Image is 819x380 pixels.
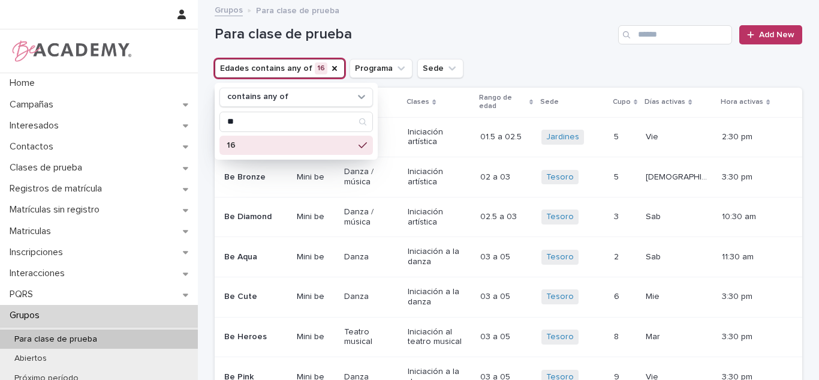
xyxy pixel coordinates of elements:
input: Search [220,112,372,131]
a: Grupos [215,2,243,16]
p: Mini be [297,252,335,262]
p: Iniciación artística [408,127,470,148]
p: [DEMOGRAPHIC_DATA] [646,170,715,182]
p: Días activas [645,95,685,109]
p: contains any of [227,92,288,102]
p: 03 a 05 [480,289,513,302]
p: 2:30 pm [722,132,783,142]
p: 3:30 pm [722,332,783,342]
input: Search [618,25,732,44]
p: 5 [614,130,621,142]
p: Grupos [5,310,49,321]
a: Tesoro [546,292,574,302]
div: Search [219,112,373,132]
p: 02 a 03 [480,170,513,182]
a: Tesoro [546,332,574,342]
p: Sab [646,250,663,262]
p: 3 [614,210,621,222]
h1: Para clase de prueba [215,26,613,43]
p: PQRS [5,289,43,300]
p: Abiertos [5,354,56,364]
p: Inscripciones [5,247,73,258]
p: Mar [646,330,663,342]
span: Add New [759,31,794,39]
p: 01.5 a 02.5 [480,130,524,142]
p: 2 [614,250,621,262]
p: 3:30 pm [722,172,783,182]
p: Iniciación a la danza [408,247,470,267]
p: Danza [344,292,398,302]
p: Interesados [5,120,68,131]
p: 03 a 05 [480,250,513,262]
p: Be Aqua [224,252,287,262]
p: Be Heroes [224,332,287,342]
p: Danza / música [344,207,398,228]
p: Iniciación artística [408,167,470,187]
p: Mini be [297,212,335,222]
p: Iniciación a la danza [408,287,470,307]
p: Mini be [297,332,335,342]
tr: Be SilverMini beDanza / músicaIniciación artística01.5 a 02.501.5 a 02.5 Jardines 55 VieVie 2:30 pm [215,117,802,157]
a: Tesoro [546,252,574,262]
tr: Be CuteMini beDanzaIniciación a la danza03 a 0503 a 05 Tesoro 66 MieMie 3:30 pm [215,277,802,317]
tr: Be BronzeMini beDanza / músicaIniciación artística02 a 0302 a 03 Tesoro 55 [DEMOGRAPHIC_DATA][DEM... [215,157,802,198]
p: 16 [227,141,354,149]
p: 10:30 am [722,212,783,222]
p: Vie [646,130,661,142]
p: Mini be [297,172,335,182]
p: Contactos [5,141,63,152]
p: Danza [344,252,398,262]
p: 5 [614,170,621,182]
img: WPrjXfSUmiLcdUfaYY4Q [10,39,133,63]
a: Add New [739,25,802,44]
p: Mini be [297,292,335,302]
p: Danza / música [344,167,398,187]
button: Sede [417,59,463,78]
button: Edades [215,59,345,78]
p: Campañas [5,99,63,110]
p: Iniciación al teatro musical [408,327,470,348]
p: Mie [646,289,662,302]
p: Be Bronze [224,172,287,182]
p: Rango de edad [479,91,526,113]
p: Iniciación artística [408,207,470,228]
p: 02.5 a 03 [480,210,519,222]
p: 11:30 am [722,252,783,262]
p: 03 a 05 [480,330,513,342]
p: Interacciones [5,268,74,279]
p: Matriculas [5,226,61,237]
p: Sede [540,95,559,109]
p: Clases [407,95,429,109]
p: Para clase de prueba [5,334,107,345]
p: Teatro musical [344,327,398,348]
tr: Be AquaMini beDanzaIniciación a la danza03 a 0503 a 05 Tesoro 22 SabSab 11:30 am [215,237,802,277]
p: Be Diamond [224,212,287,222]
p: Registros de matrícula [5,183,112,195]
p: Cupo [613,95,631,109]
tr: Be DiamondMini beDanza / músicaIniciación artística02.5 a 0302.5 a 03 Tesoro 33 SabSab 10:30 am [215,197,802,237]
p: 3:30 pm [722,292,783,302]
a: Jardines [546,132,579,142]
p: 6 [614,289,622,302]
button: Programa [350,59,412,78]
a: Tesoro [546,212,574,222]
p: Clases de prueba [5,162,92,173]
p: 8 [614,330,621,342]
p: Home [5,77,44,89]
p: Sab [646,210,663,222]
p: Para clase de prueba [256,3,339,16]
tr: Be HeroesMini beTeatro musicalIniciación al teatro musical03 a 0503 a 05 Tesoro 88 MarMar 3:30 pm [215,317,802,357]
a: Tesoro [546,172,574,182]
p: Be Cute [224,292,287,302]
p: Matrículas sin registro [5,204,109,216]
p: Hora activas [721,95,763,109]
